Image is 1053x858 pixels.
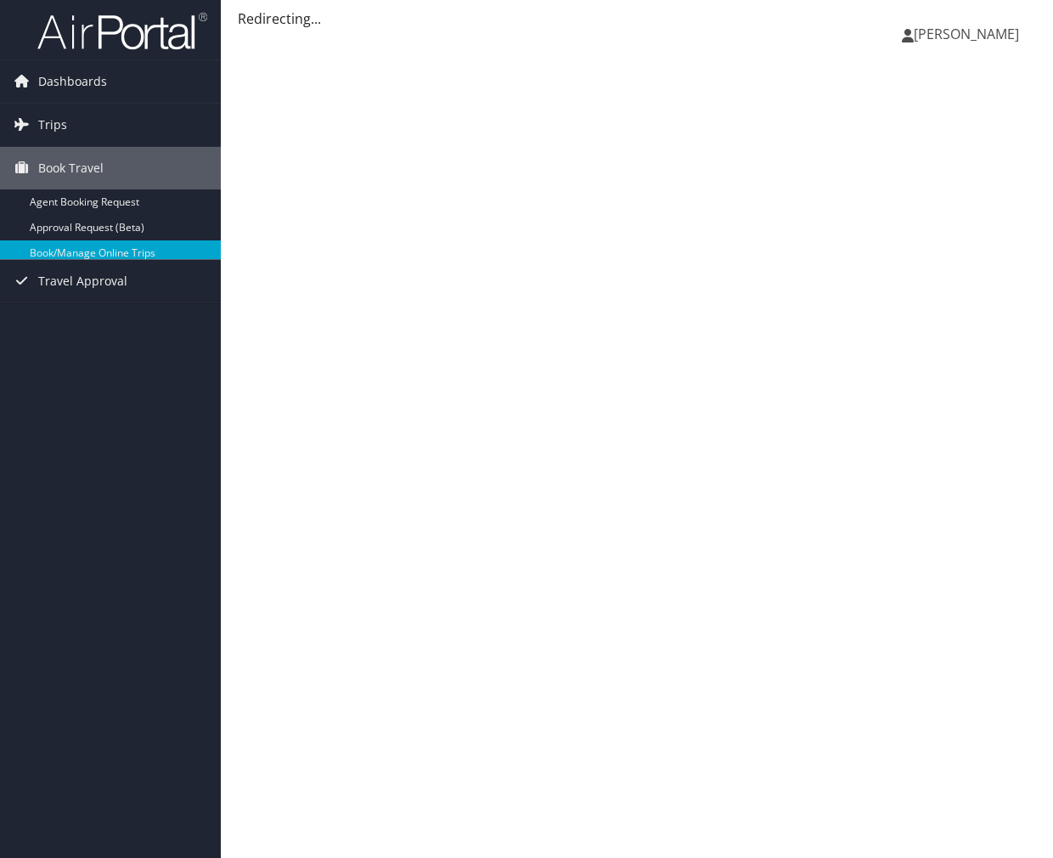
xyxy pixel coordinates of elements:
span: Book Travel [38,147,104,189]
span: Travel Approval [38,260,127,302]
span: Trips [38,104,67,146]
span: Dashboards [38,60,107,103]
img: airportal-logo.png [37,11,207,51]
div: Redirecting... [238,8,1036,29]
span: [PERSON_NAME] [914,25,1019,43]
a: [PERSON_NAME] [902,8,1036,59]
